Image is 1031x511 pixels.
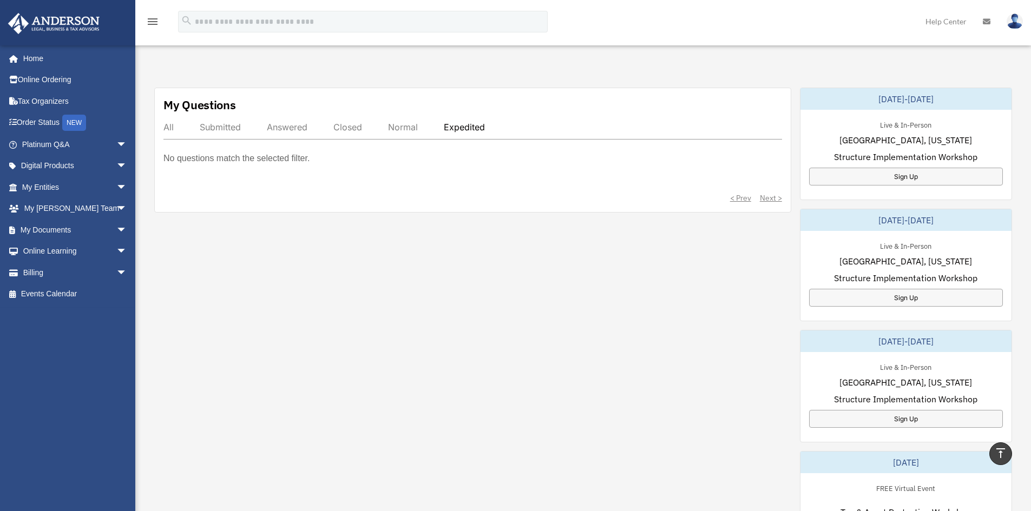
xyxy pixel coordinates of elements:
[8,176,143,198] a: My Entitiesarrow_drop_down
[839,134,972,147] span: [GEOGRAPHIC_DATA], [US_STATE]
[800,88,1012,110] div: [DATE]-[DATE]
[116,155,138,177] span: arrow_drop_down
[116,219,138,241] span: arrow_drop_down
[8,69,143,91] a: Online Ordering
[146,15,159,28] i: menu
[8,219,143,241] a: My Documentsarrow_drop_down
[163,122,174,132] div: All
[834,393,977,406] span: Structure Implementation Workshop
[809,289,1003,307] a: Sign Up
[163,97,236,113] div: My Questions
[8,112,143,134] a: Order StatusNEW
[8,241,143,262] a: Online Learningarrow_drop_down
[8,90,143,112] a: Tax Organizers
[800,330,1012,352] div: [DATE]-[DATE]
[8,283,143,305] a: Events Calendar
[388,122,418,132] div: Normal
[116,176,138,198] span: arrow_drop_down
[146,19,159,28] a: menu
[8,155,143,177] a: Digital Productsarrow_drop_down
[839,255,972,268] span: [GEOGRAPHIC_DATA], [US_STATE]
[8,198,143,220] a: My [PERSON_NAME] Teamarrow_drop_down
[444,122,485,132] div: Expedited
[834,150,977,163] span: Structure Implementation Workshop
[871,118,940,130] div: Live & In-Person
[8,48,138,69] a: Home
[8,262,143,283] a: Billingarrow_drop_down
[1007,14,1023,29] img: User Pic
[994,447,1007,460] i: vertical_align_top
[834,271,977,284] span: Structure Implementation Workshop
[839,376,972,389] span: [GEOGRAPHIC_DATA], [US_STATE]
[809,168,1003,185] a: Sign Up
[116,198,138,220] span: arrow_drop_down
[181,15,193,26] i: search
[989,442,1012,465] a: vertical_align_top
[5,13,103,34] img: Anderson Advisors Platinum Portal
[333,122,362,132] div: Closed
[871,240,940,251] div: Live & In-Person
[267,122,307,132] div: Answered
[116,262,138,284] span: arrow_drop_down
[871,361,940,372] div: Live & In-Person
[200,122,241,132] div: Submitted
[163,151,310,166] p: No questions match the selected filter.
[8,134,143,155] a: Platinum Q&Aarrow_drop_down
[62,115,86,131] div: NEW
[809,410,1003,428] a: Sign Up
[868,482,944,493] div: FREE Virtual Event
[800,452,1012,473] div: [DATE]
[116,134,138,156] span: arrow_drop_down
[800,209,1012,231] div: [DATE]-[DATE]
[116,241,138,263] span: arrow_drop_down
